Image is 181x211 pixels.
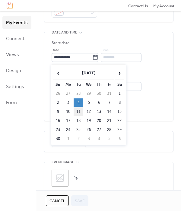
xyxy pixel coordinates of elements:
td: 9 [53,107,63,116]
span: My Events [6,18,28,27]
button: Cancel [46,195,69,206]
span: Design [6,66,21,75]
th: Th [94,80,104,89]
td: 1 [115,89,124,98]
td: 30 [94,89,104,98]
span: Form [6,98,17,107]
td: 29 [115,126,124,134]
td: 8 [115,98,124,107]
td: 1 [63,135,73,143]
td: 4 [74,98,83,107]
td: 16 [53,117,63,125]
div: ; [52,170,68,187]
td: 17 [63,117,73,125]
span: Cancel [49,198,65,204]
a: Contact Us [128,3,148,9]
th: Mo [63,80,73,89]
td: 29 [84,89,94,98]
th: Fr [104,80,114,89]
td: 6 [115,135,124,143]
th: Su [53,80,63,89]
span: ‹ [53,67,62,79]
span: Settings [6,82,24,91]
span: Event image [52,159,74,165]
th: We [84,80,94,89]
td: 18 [74,117,83,125]
td: 5 [84,98,94,107]
a: Views [2,48,31,61]
td: 23 [53,126,63,134]
td: 6 [94,98,104,107]
td: 15 [115,107,124,116]
th: Tu [74,80,83,89]
td: 30 [53,135,63,143]
span: Date and time [52,30,77,36]
span: Views [6,50,19,59]
div: Start date [52,40,69,46]
span: Time [101,47,109,53]
td: 25 [74,126,83,134]
td: 27 [63,89,73,98]
td: 10 [63,107,73,116]
a: Form [2,96,31,109]
td: 19 [84,117,94,125]
td: 26 [53,89,63,98]
a: My Account [153,3,174,9]
td: 3 [84,135,94,143]
span: Date [52,47,59,53]
th: Sa [115,80,124,89]
td: 2 [74,135,83,143]
td: 28 [74,89,83,98]
td: 5 [104,135,114,143]
td: 11 [74,107,83,116]
td: 26 [84,126,94,134]
td: 20 [94,117,104,125]
td: 27 [94,126,104,134]
td: 13 [94,107,104,116]
a: Connect [2,32,31,45]
td: 4 [94,135,104,143]
span: › [115,67,124,79]
td: 31 [104,89,114,98]
td: 3 [63,98,73,107]
td: 28 [104,126,114,134]
img: logo [7,2,13,9]
td: 7 [104,98,114,107]
td: 22 [115,117,124,125]
td: 12 [84,107,94,116]
td: 21 [104,117,114,125]
th: [DATE] [63,67,114,80]
td: 14 [104,107,114,116]
a: Design [2,64,31,77]
a: Settings [2,80,31,93]
td: 24 [63,126,73,134]
span: Connect [6,34,24,43]
td: 2 [53,98,63,107]
a: My Events [2,16,31,29]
